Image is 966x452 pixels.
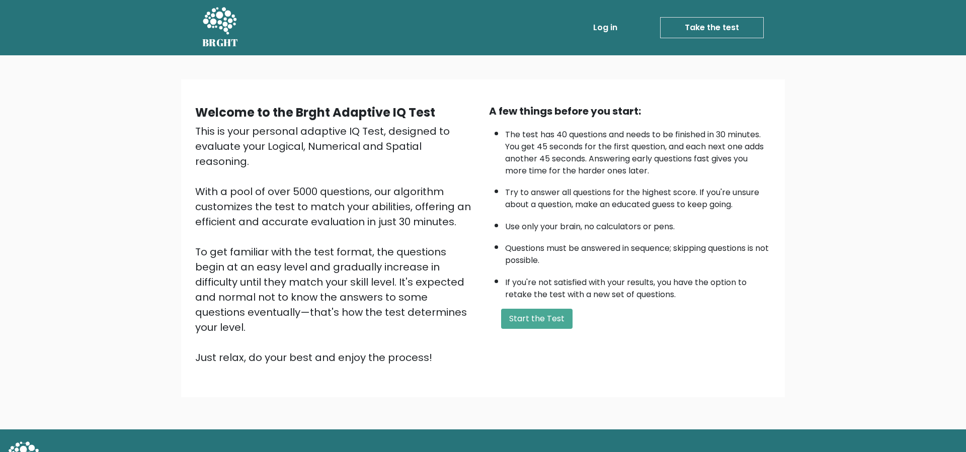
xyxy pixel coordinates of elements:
[505,124,771,177] li: The test has 40 questions and needs to be finished in 30 minutes. You get 45 seconds for the firs...
[505,182,771,211] li: Try to answer all questions for the highest score. If you're unsure about a question, make an edu...
[195,124,477,365] div: This is your personal adaptive IQ Test, designed to evaluate your Logical, Numerical and Spatial ...
[505,216,771,233] li: Use only your brain, no calculators or pens.
[505,272,771,301] li: If you're not satisfied with your results, you have the option to retake the test with a new set ...
[195,104,435,121] b: Welcome to the Brght Adaptive IQ Test
[489,104,771,119] div: A few things before you start:
[202,37,238,49] h5: BRGHT
[505,237,771,266] li: Questions must be answered in sequence; skipping questions is not possible.
[660,17,764,38] a: Take the test
[589,18,621,38] a: Log in
[501,309,573,329] button: Start the Test
[202,4,238,51] a: BRGHT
